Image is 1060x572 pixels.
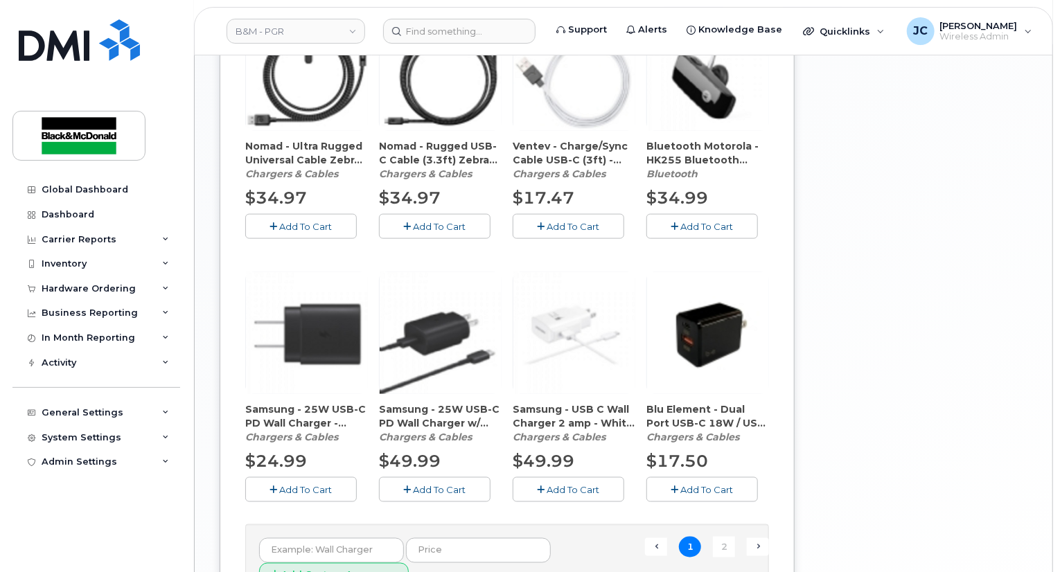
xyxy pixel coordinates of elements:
span: $34.97 [245,188,307,208]
button: Add To Cart [379,214,491,238]
span: Blu Element - Dual Port USB-C 18W / USB-A 3A Wall Adapter - Black (Bulk) (CAHCPZ000077) [646,402,769,430]
div: Samsung - USB C Wall Charger 2 amp - White (CAHCPZ000055) [513,402,635,444]
img: accessory36550.JPG [246,9,368,131]
img: accessory36212.JPG [647,9,769,131]
span: Wireless Admin [940,31,1018,42]
span: $17.50 [646,451,708,471]
a: Support [547,16,617,44]
span: Samsung - USB C Wall Charger 2 amp - White (CAHCPZ000055) [513,402,635,430]
div: Samsung - 25W USB-C PD Wall Charger - Black - OEM - No Cable - (CAHCPZ000081) [245,402,368,444]
em: Chargers & Cables [513,168,606,180]
img: accessory36552.JPG [513,9,635,131]
span: Add To Cart [280,484,333,495]
span: Ventev - Charge/Sync Cable USB-C (3ft) - White (CAMIBE000144) [513,139,635,167]
span: Add To Cart [414,221,466,232]
span: $34.99 [646,188,708,208]
em: Chargers & Cables [245,168,338,180]
span: $49.99 [379,451,441,471]
input: Example: Wall Charger [259,538,404,563]
span: Bluetooth Motorola - HK255 Bluetooth Headset (CABTBE000046) [646,139,769,167]
img: accessory36708.JPG [246,272,368,394]
a: 2 [713,537,735,558]
button: Add To Cart [245,214,357,238]
em: Chargers & Cables [379,431,472,443]
input: Price [406,538,551,563]
div: Nomad - Rugged USB-C Cable (3.3ft) Zebra (CAMIBE000170) [379,139,502,181]
button: Add To Cart [646,214,758,238]
span: $49.99 [513,451,574,471]
button: Add To Cart [513,477,624,501]
div: Nomad - Ultra Rugged Universal Cable Zebra (CAMIBE000166) [245,139,368,181]
a: Next → [747,538,769,556]
span: Samsung - 25W USB-C PD Wall Charger - Black - OEM - No Cable - (CAHCPZ000081) [245,402,368,430]
em: Chargers & Cables [245,431,338,443]
span: Add To Cart [547,484,600,495]
img: accessory36707.JPG [647,272,769,394]
img: accessory36548.JPG [380,9,502,131]
button: Add To Cart [245,477,357,501]
span: Add To Cart [681,484,734,495]
span: ← Previous [645,538,667,556]
span: Add To Cart [280,221,333,232]
span: JC [913,23,928,39]
span: Quicklinks [820,26,870,37]
button: Add To Cart [513,214,624,238]
a: Alerts [617,16,677,44]
span: Alerts [638,23,667,37]
span: Knowledge Base [698,23,782,37]
button: Add To Cart [646,477,758,501]
a: B&M - PGR [227,19,365,44]
span: Add To Cart [681,221,734,232]
div: Samsung - 25W USB-C PD Wall Charger w/ USB-C cable - Black - OEM (CAHCPZ000082) [379,402,502,444]
em: Chargers & Cables [513,431,606,443]
span: Add To Cart [414,484,466,495]
div: Ventev - Charge/Sync Cable USB-C (3ft) - White (CAMIBE000144) [513,139,635,181]
em: Chargers & Cables [646,431,739,443]
div: Quicklinks [793,17,894,45]
span: [PERSON_NAME] [940,20,1018,31]
a: Knowledge Base [677,16,792,44]
div: Blu Element - Dual Port USB-C 18W / USB-A 3A Wall Adapter - Black (Bulk) (CAHCPZ000077) [646,402,769,444]
span: 1 [679,537,701,558]
span: Add To Cart [547,221,600,232]
span: Samsung - 25W USB-C PD Wall Charger w/ USB-C cable - Black - OEM (CAHCPZ000082) [379,402,502,430]
em: Chargers & Cables [379,168,472,180]
span: $34.97 [379,188,441,208]
div: Jackie Cox [897,17,1042,45]
div: Bluetooth Motorola - HK255 Bluetooth Headset (CABTBE000046) [646,139,769,181]
button: Add To Cart [379,477,491,501]
span: Nomad - Rugged USB-C Cable (3.3ft) Zebra (CAMIBE000170) [379,139,502,167]
input: Find something... [383,19,536,44]
span: Support [568,23,607,37]
em: Bluetooth [646,168,698,180]
span: Nomad - Ultra Rugged Universal Cable Zebra (CAMIBE000166) [245,139,368,167]
img: accessory36354.JPG [513,272,635,394]
img: accessory36709.JPG [380,272,502,394]
span: $17.47 [513,188,574,208]
span: $24.99 [245,451,307,471]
